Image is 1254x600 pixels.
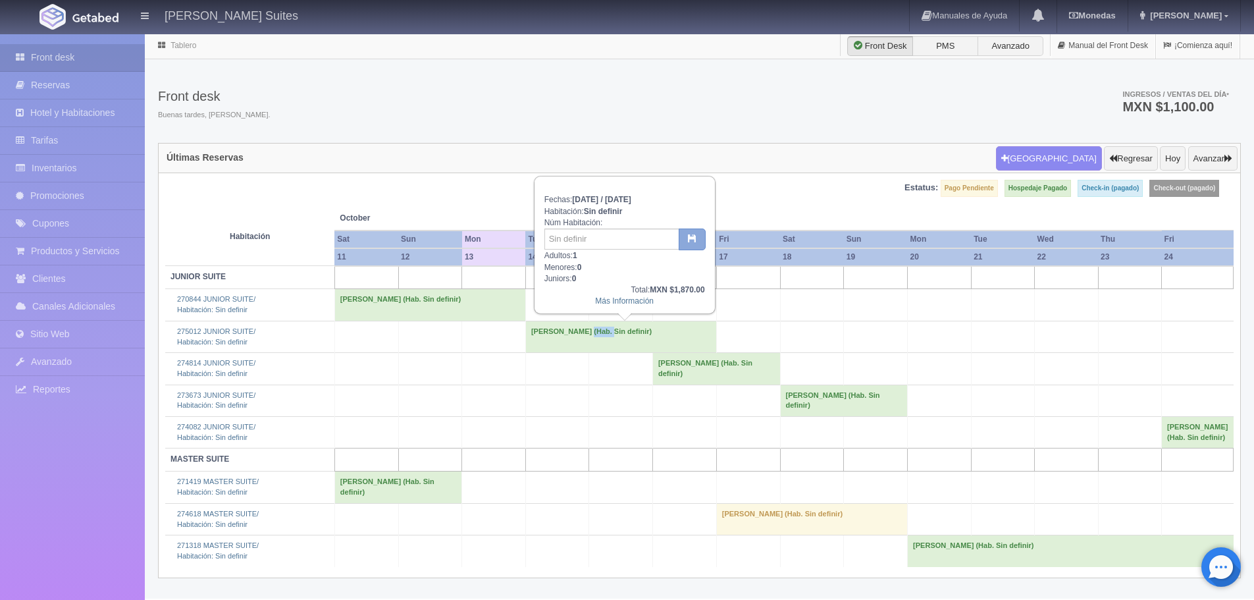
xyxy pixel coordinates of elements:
[398,231,462,248] th: Sun
[844,248,908,266] th: 19
[230,232,270,241] strong: Habitación
[1098,231,1161,248] th: Thu
[158,89,271,103] h3: Front desk
[334,248,398,266] th: 11
[525,248,588,266] th: 14
[525,321,716,352] td: [PERSON_NAME] (Hab. Sin definir)
[1035,248,1099,266] th: 22
[544,285,705,296] div: Total:
[72,13,118,22] img: Getabed
[1160,146,1186,171] button: Hoy
[1069,11,1115,20] b: Monedas
[170,454,229,464] b: MASTER SUITE
[847,36,913,56] label: Front Desk
[340,213,457,224] span: October
[167,153,244,163] h4: Últimas Reservas
[652,353,780,385] td: [PERSON_NAME] (Hab. Sin definir)
[177,327,255,346] a: 275012 JUNIOR SUITE/Habitación: Sin definir
[996,146,1102,171] button: [GEOGRAPHIC_DATA]
[941,180,998,197] label: Pago Pendiente
[177,423,255,441] a: 274082 JUNIOR SUITE/Habitación: Sin definir
[716,231,780,248] th: Fri
[577,263,582,272] b: 0
[572,195,631,204] b: [DATE] / [DATE]
[170,41,196,50] a: Tablero
[177,295,255,314] a: 270844 JUNIOR SUITE/Habitación: Sin definir
[780,231,844,248] th: Sat
[334,231,398,248] th: Sat
[177,541,259,560] a: 271318 MASTER SUITE/Habitación: Sin definir
[908,231,972,248] th: Mon
[716,248,780,266] th: 17
[1149,180,1219,197] label: Check-out (pagado)
[462,231,526,248] th: Mon
[39,4,66,30] img: Getabed
[1051,33,1155,59] a: Manual del Front Desk
[1162,417,1234,449] td: [PERSON_NAME] (Hab. Sin definir)
[844,231,908,248] th: Sun
[1156,33,1240,59] a: ¡Comienza aquí!
[912,36,978,56] label: PMS
[177,477,259,496] a: 271419 MASTER SUITE/Habitación: Sin definir
[1162,231,1234,248] th: Fri
[334,289,525,321] td: [PERSON_NAME] (Hab. Sin definir)
[904,182,938,194] label: Estatus:
[573,251,577,260] b: 1
[158,110,271,121] span: Buenas tardes, [PERSON_NAME].
[572,274,577,283] b: 0
[177,359,255,377] a: 274814 JUNIOR SUITE/Habitación: Sin definir
[780,248,844,266] th: 18
[971,231,1034,248] th: Tue
[170,272,226,281] b: JUNIOR SUITE
[1078,180,1143,197] label: Check-in (pagado)
[978,36,1043,56] label: Avanzado
[1188,146,1238,171] button: Avanzar
[1147,11,1222,20] span: [PERSON_NAME]
[1035,231,1099,248] th: Wed
[908,535,1234,567] td: [PERSON_NAME] (Hab. Sin definir)
[525,231,588,248] th: Tue
[716,503,907,535] td: [PERSON_NAME] (Hab. Sin definir)
[462,248,526,266] th: 13
[1104,146,1157,171] button: Regresar
[1162,248,1234,266] th: 24
[584,207,623,216] b: Sin definir
[1098,248,1161,266] th: 23
[971,248,1034,266] th: 21
[595,296,654,306] a: Más Información
[1005,180,1071,197] label: Hospedaje Pagado
[398,248,462,266] th: 12
[535,177,714,313] div: Fechas: Habitación: Núm Habitación: Adultos: Menores: Juniors:
[780,385,908,416] td: [PERSON_NAME] (Hab. Sin definir)
[544,229,679,250] input: Sin definir
[1122,90,1229,98] span: Ingresos / Ventas del día
[165,7,298,23] h4: [PERSON_NAME] Suites
[1122,100,1229,113] h3: MXN $1,100.00
[334,472,462,503] td: [PERSON_NAME] (Hab. Sin definir)
[908,248,972,266] th: 20
[177,510,259,528] a: 274618 MASTER SUITE/Habitación: Sin definir
[177,391,255,410] a: 273673 JUNIOR SUITE/Habitación: Sin definir
[650,285,704,294] b: MXN $1,870.00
